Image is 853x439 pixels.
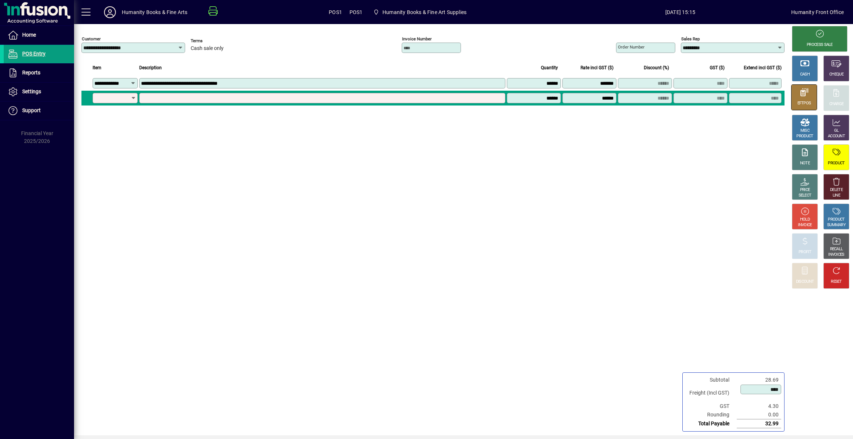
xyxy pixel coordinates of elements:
div: PROCESS SALE [807,42,833,48]
div: DISCOUNT [796,279,814,285]
td: 0.00 [737,410,781,419]
span: Extend incl GST ($) [744,64,782,72]
td: 28.69 [737,376,781,384]
div: RECALL [830,247,843,252]
div: Humanity Front Office [791,6,844,18]
div: PRICE [800,187,810,193]
td: Total Payable [686,419,737,428]
div: ACCOUNT [828,134,845,139]
div: INVOICE [798,222,812,228]
span: Settings [22,88,41,94]
a: Reports [4,64,74,82]
mat-label: Order number [618,44,645,50]
td: Freight (Incl GST) [686,384,737,402]
div: EFTPOS [797,101,811,106]
div: DELETE [830,187,843,193]
span: POS1 [329,6,342,18]
span: Rate incl GST ($) [581,64,613,72]
a: Settings [4,83,74,101]
mat-label: Customer [82,36,101,41]
span: Cash sale only [191,46,224,51]
span: Discount (%) [644,64,669,72]
td: Subtotal [686,376,737,384]
span: [DATE] 15:15 [569,6,791,18]
div: GL [834,128,839,134]
a: Home [4,26,74,44]
td: 32.99 [737,419,781,428]
button: Profile [98,6,122,19]
mat-label: Sales rep [681,36,700,41]
div: Humanity Books & Fine Arts [122,6,188,18]
div: CHARGE [829,101,844,107]
td: 4.30 [737,402,781,410]
div: HOLD [800,217,810,222]
div: CASH [800,72,810,77]
span: Item [93,64,101,72]
div: INVOICES [828,252,844,258]
span: Description [139,64,162,72]
mat-label: Invoice number [402,36,432,41]
div: PROFIT [799,249,811,255]
div: LINE [833,193,840,198]
span: Humanity Books & Fine Art Supplies [382,6,466,18]
span: GST ($) [710,64,725,72]
div: NOTE [800,161,810,166]
span: POS1 [349,6,363,18]
td: Rounding [686,410,737,419]
div: RESET [831,279,842,285]
span: Home [22,32,36,38]
span: Terms [191,38,235,43]
div: CHEQUE [829,72,843,77]
div: PRODUCT [828,161,844,166]
div: PRODUCT [828,217,844,222]
td: GST [686,402,737,410]
a: Support [4,101,74,120]
div: PRODUCT [796,134,813,139]
div: SELECT [799,193,812,198]
span: Support [22,107,41,113]
span: POS Entry [22,51,46,57]
span: Quantity [541,64,558,72]
div: SUMMARY [827,222,846,228]
span: Humanity Books & Fine Art Supplies [370,6,469,19]
span: Reports [22,70,40,76]
div: MISC [800,128,809,134]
